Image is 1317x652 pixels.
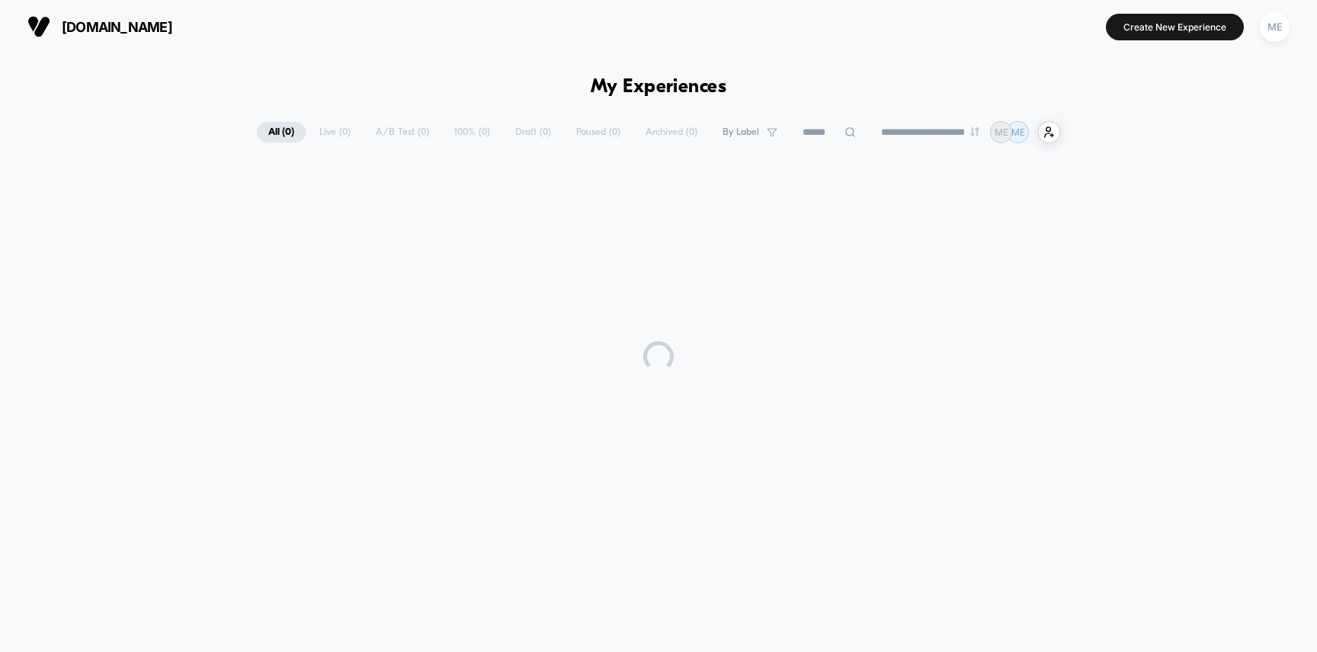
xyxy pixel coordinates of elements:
div: ME [1260,12,1290,42]
p: ME [1011,126,1025,138]
button: ME [1255,11,1294,43]
button: Create New Experience [1106,14,1244,40]
p: ME [995,126,1008,138]
img: end [970,127,979,136]
button: [DOMAIN_NAME] [23,14,177,39]
span: By Label [723,126,759,138]
span: [DOMAIN_NAME] [62,19,172,35]
img: Visually logo [27,15,50,38]
span: All ( 0 ) [257,122,306,142]
h1: My Experiences [591,76,727,98]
